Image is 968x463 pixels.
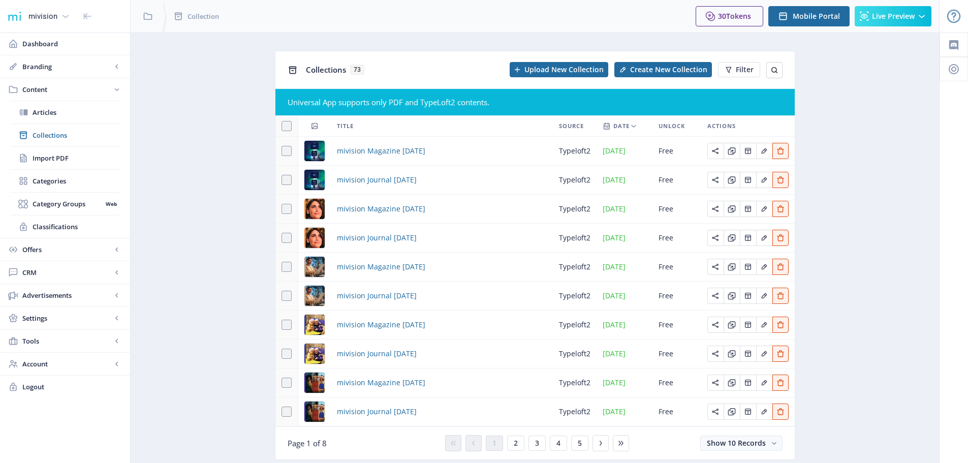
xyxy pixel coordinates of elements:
span: Create New Collection [630,66,707,74]
a: Edit page [707,232,724,242]
button: Mobile Portal [768,6,850,26]
span: Offers [22,244,112,255]
span: Date [613,120,630,132]
td: Free [652,137,701,166]
td: typeloft2 [553,253,597,282]
a: Edit page [707,203,724,213]
td: [DATE] [597,195,652,224]
app-collection-view: Collections [275,51,795,460]
a: Edit page [772,145,789,155]
a: Edit page [756,232,772,242]
span: mivision Journal [DATE] [337,348,417,360]
td: typeloft2 [553,311,597,339]
span: Content [22,84,112,95]
button: 3 [528,436,546,451]
a: Edit page [740,319,756,329]
a: Edit page [772,174,789,184]
span: Filter [736,66,754,74]
a: Edit page [740,377,756,387]
img: 8dc9d6d3-f010-4fa3-a379-22905b3fa7d5.jpg [304,373,325,393]
img: 8dc9d6d3-f010-4fa3-a379-22905b3fa7d5.jpg [304,402,325,422]
a: Edit page [772,406,789,416]
td: typeloft2 [553,137,597,166]
span: Collections [33,130,120,140]
span: mivision Journal [DATE] [337,174,417,186]
button: 1 [486,436,503,451]
a: Edit page [740,348,756,358]
span: Articles [33,107,120,117]
span: Account [22,359,112,369]
button: 4 [550,436,567,451]
span: 4 [556,439,560,447]
td: [DATE] [597,282,652,311]
a: Edit page [724,203,740,213]
td: Free [652,311,701,339]
span: mivision Journal [DATE] [337,406,417,418]
td: typeloft2 [553,195,597,224]
a: Edit page [772,348,789,358]
a: Edit page [756,290,772,300]
a: Edit page [707,261,724,271]
td: typeloft2 [553,282,597,311]
span: Live Preview [872,12,915,20]
a: Categories [10,170,120,192]
td: typeloft2 [553,224,597,253]
a: Edit page [724,174,740,184]
a: Edit page [740,145,756,155]
a: Edit page [740,174,756,184]
td: [DATE] [597,224,652,253]
a: Edit page [707,174,724,184]
a: mivision Magazine [DATE] [337,319,425,331]
span: Classifications [33,222,120,232]
a: Edit page [756,406,772,416]
a: mivision Magazine [DATE] [337,203,425,215]
td: [DATE] [597,311,652,339]
span: Upload New Collection [524,66,604,74]
div: mivision [28,5,57,27]
a: Edit page [740,290,756,300]
a: Edit page [740,261,756,271]
span: mivision Journal [DATE] [337,232,417,244]
img: 1f20cf2a-1a19-485c-ac21-848c7d04f45b.png [6,8,22,24]
a: New page [608,62,712,77]
span: mivision Journal [DATE] [337,290,417,302]
span: Source [559,120,584,132]
span: Branding [22,61,112,72]
a: Edit page [740,232,756,242]
img: a9cb1d12-c488-4537-9d43-7c3242048a6a.jpg [304,257,325,277]
span: Advertisements [22,290,112,300]
span: Collections [306,65,346,75]
a: Edit page [707,406,724,416]
a: mivision Magazine [DATE] [337,261,425,273]
span: Logout [22,382,122,392]
span: Tokens [726,11,751,21]
a: Edit page [724,261,740,271]
button: Create New Collection [614,62,712,77]
span: Dashboard [22,39,122,49]
img: a9cb1d12-c488-4537-9d43-7c3242048a6a.jpg [304,286,325,306]
a: Collections [10,124,120,146]
td: Free [652,166,701,195]
span: 2 [514,439,518,447]
a: Edit page [724,377,740,387]
span: 1 [492,439,496,447]
div: Universal App supports only PDF and TypeLoft2 contents. [288,97,783,107]
a: Edit page [724,319,740,329]
td: [DATE] [597,137,652,166]
a: Edit page [724,232,740,242]
a: mivision Magazine [DATE] [337,377,425,389]
a: Import PDF [10,147,120,169]
td: Free [652,224,701,253]
a: Edit page [756,145,772,155]
a: Edit page [707,348,724,358]
td: typeloft2 [553,368,597,397]
a: Edit page [772,377,789,387]
span: CRM [22,267,112,277]
span: 5 [578,439,582,447]
img: 72d0d4c7-5070-46cf-950b-06a0f92ed3b4.jpg [304,141,325,161]
td: Free [652,282,701,311]
a: Edit page [707,290,724,300]
button: Upload New Collection [510,62,608,77]
a: Edit page [772,203,789,213]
